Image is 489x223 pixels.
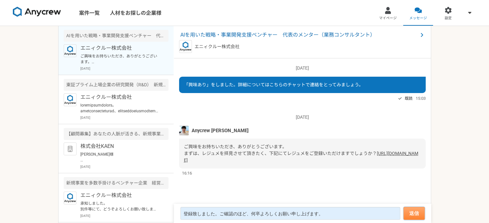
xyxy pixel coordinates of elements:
[80,151,160,163] p: [PERSON_NAME]様 お世話になっております。株式会社KAENの[PERSON_NAME]です。 先ほどは貴重なお時間を頂き、誠にありがとうございました。 下記ChatworkのIDを送...
[80,93,160,101] p: エニィクルー株式会社
[80,201,160,212] p: 承知しました。 別件等にて、どうぞよろしくお願い致します。
[80,164,168,169] p: [DATE]
[179,126,189,135] img: %E3%83%95%E3%82%9A%E3%83%AD%E3%83%95%E3%82%A3%E3%83%BC%E3%83%AB%E7%94%BB%E5%83%8F%E3%81%AE%E3%82%...
[192,127,248,134] span: Anycrew [PERSON_NAME]
[64,44,77,57] img: logo_text_blue_01.png
[13,7,61,17] img: 8DqYSo04kwAAAAASUVORK5CYII=
[405,95,412,102] span: 既読
[182,170,192,176] span: 16:16
[80,142,160,150] p: 株式会社KAEN
[64,128,168,140] div: 【顧問募集】あなたの人脈が活きる、新規事業推進パートナー
[64,142,77,155] img: default_org_logo-42cde973f59100197ec2c8e796e4974ac8490bb5b08a0eb061ff975e4574aa76.png
[416,95,426,101] span: 15:03
[64,177,168,189] div: 新規事業を多数手掛けるベンチャー企業 経営企画室・PMO業務
[64,192,77,204] img: logo_text_blue_01.png
[180,31,418,39] span: AIを用いた戦略・事業開発支援ベンチャー 代表のメンター（業務コンサルタント）
[179,40,192,53] img: logo_text_blue_01.png
[180,207,400,220] textarea: 登録致しました。ご確認のほど、何卒よろしくお願い申し上げます。
[80,53,160,65] p: ご興味をお持ちいただき、ありがとうございます。 まずは、レジュメを拝見させて頂きたく、下記にてレジュメをご登録いただけますでしょうか？ [URL][DOMAIN_NAME]
[195,43,240,50] p: エニィクルー株式会社
[80,44,160,52] p: エニィクルー株式会社
[184,82,363,87] span: 「興味あり」をしました。詳細についてはこちらのチャットで連絡をとってみましょう。
[64,93,77,106] img: logo_text_blue_01.png
[64,30,168,42] div: AIを用いた戦略・事業開発支援ベンチャー 代表のメンター（業務コンサルタント）
[409,16,427,21] span: メッセージ
[379,16,397,21] span: マイページ
[179,114,426,121] p: [DATE]
[179,65,426,72] p: [DATE]
[184,151,418,163] a: [URL][DOMAIN_NAME]
[80,115,168,120] p: [DATE]
[80,66,168,71] p: [DATE]
[403,207,425,220] button: 送信
[184,144,377,156] span: ご興味をお持ちいただき、ありがとうございます。 まずは、レジュメを拝見させて頂きたく、下記にてレジュメをご登録いただけますでしょうか？
[64,79,168,91] div: 東証プライム上場企業の研究開発（R&D） 新規事業開発
[80,213,168,218] p: [DATE]
[80,102,160,114] p: loremipsumdolors。 ametconsecteturad、elitseddoeiusmodtem。 incididunt。 ＜utla＞ ・etdolorema（aliquaeni...
[80,192,160,199] p: エニィクルー株式会社
[445,16,452,21] span: 設定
